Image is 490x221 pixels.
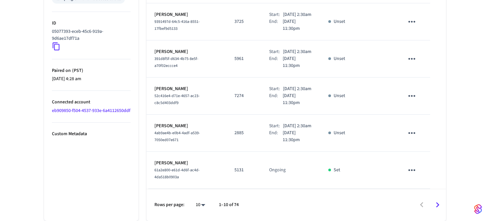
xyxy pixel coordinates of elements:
[269,48,283,55] div: Start:
[154,201,184,208] p: Rows per page:
[234,130,253,137] p: 2885
[269,130,282,143] div: End:
[154,85,219,92] p: [PERSON_NAME]
[334,130,345,137] p: Unset
[283,11,311,18] p: [DATE] 2:30am
[234,55,253,62] p: 5961
[269,18,282,32] div: End:
[234,92,253,99] p: 7274
[154,160,219,167] p: [PERSON_NAME]
[154,19,200,31] span: 9391497d-64c5-416a-8551-17fbef9d5133
[269,11,283,18] div: Start:
[283,92,312,106] p: [DATE] 11:30pm
[283,55,312,69] p: [DATE] 11:30pm
[234,167,253,174] p: 5131
[283,85,311,92] p: [DATE] 2:30am
[154,123,219,130] p: [PERSON_NAME]
[71,67,83,74] span: ( PST )
[52,20,131,27] p: ID
[283,123,311,130] p: [DATE] 2:30am
[269,92,282,106] div: End:
[269,123,283,130] div: Start:
[154,130,200,143] span: 4ab9ae4b-e0b4-4adf-a539-7050ed07e671
[52,99,131,106] p: Connected account
[430,197,445,213] button: Go to next page
[154,48,219,55] p: [PERSON_NAME]
[52,131,131,138] p: Custom Metadata
[52,28,128,42] p: 05077393-eceb-45c6-919a-9d6ae17df71a
[283,48,311,55] p: [DATE] 2:30am
[283,130,312,143] p: [DATE] 11:30pm
[52,107,130,114] a: eb909850-f504-4537-933e-6a4112650ddf
[52,67,131,74] p: Paired on
[269,55,282,69] div: End:
[474,204,482,214] img: SeamLogoGradient.69752ec5.svg
[154,93,200,106] span: 52c416e4-d71e-4657-ac23-c8c5d403ddf9
[154,11,219,18] p: [PERSON_NAME]
[334,55,345,62] p: Unset
[154,56,198,69] span: 391d8f5f-d634-4b75-8e5f-a70f02eccce4
[334,18,345,25] p: Unset
[192,200,208,210] div: 10
[261,152,320,189] td: Ongoing
[234,18,253,25] p: 3725
[334,92,345,99] p: Unset
[154,167,200,180] span: 61a2e800-e61d-4d6f-ac4d-4da518b0903a
[52,76,131,83] p: [DATE] 4:28 am
[219,201,239,208] p: 1–10 of 74
[334,167,340,174] p: Set
[283,18,312,32] p: [DATE] 11:30pm
[269,85,283,92] div: Start:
